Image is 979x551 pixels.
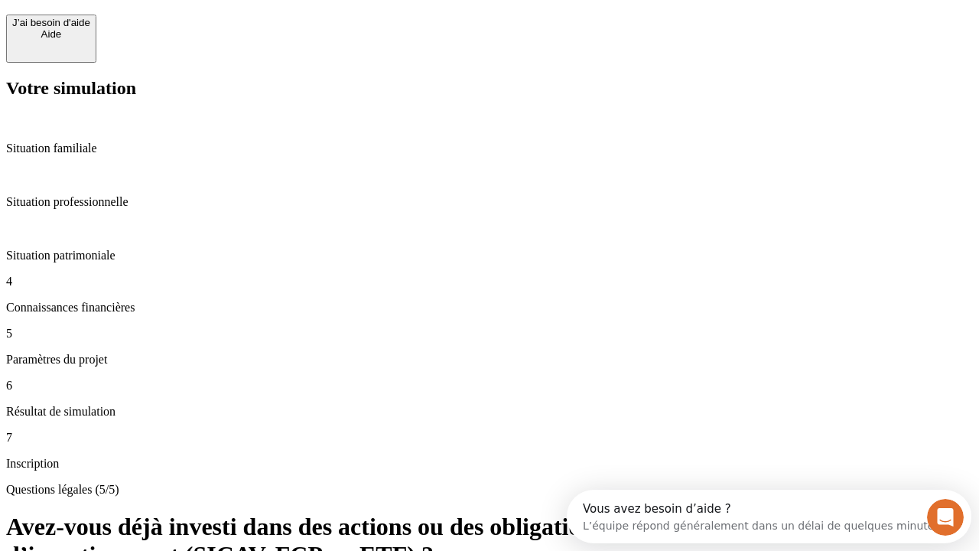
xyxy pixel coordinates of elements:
[6,431,973,445] p: 7
[16,25,376,41] div: L’équipe répond généralement dans un délai de quelques minutes.
[6,301,973,315] p: Connaissances financières
[6,15,96,63] button: J’ai besoin d'aideAide
[6,195,973,209] p: Situation professionnelle
[12,17,90,28] div: J’ai besoin d'aide
[6,275,973,289] p: 4
[6,6,421,48] div: Ouvrir le Messenger Intercom
[927,499,964,536] iframe: Intercom live chat
[6,327,973,341] p: 5
[6,249,973,262] p: Situation patrimoniale
[6,142,973,155] p: Situation familiale
[16,13,376,25] div: Vous avez besoin d’aide ?
[567,490,971,543] iframe: Intercom live chat discovery launcher
[12,28,90,40] div: Aide
[6,483,973,497] p: Questions légales (5/5)
[6,405,973,419] p: Résultat de simulation
[6,457,973,471] p: Inscription
[6,353,973,367] p: Paramètres du projet
[6,78,973,99] h2: Votre simulation
[6,379,973,393] p: 6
